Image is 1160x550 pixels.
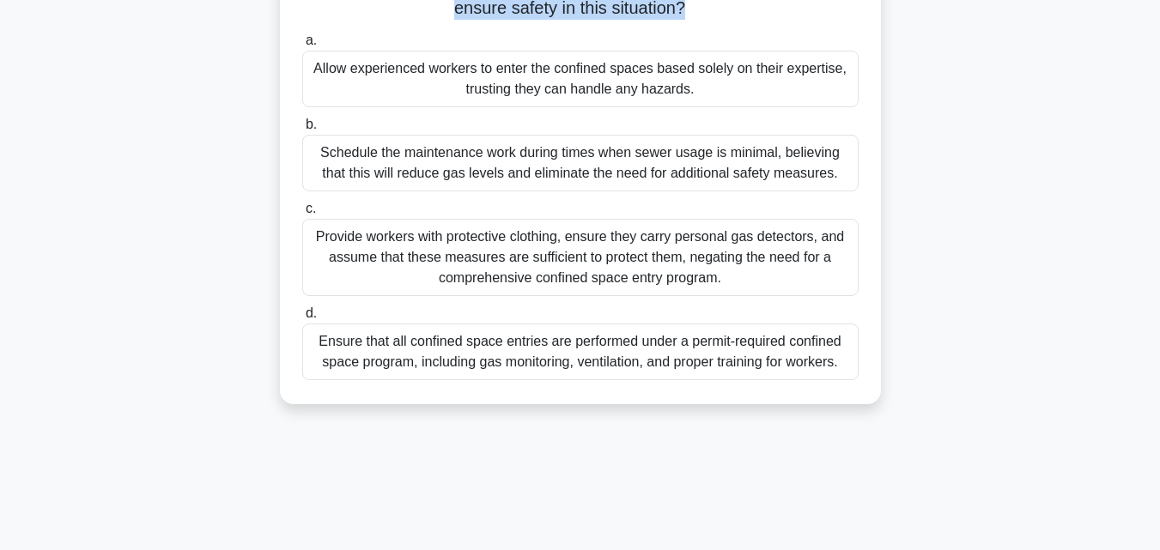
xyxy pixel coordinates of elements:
span: d. [306,305,317,320]
span: a. [306,33,317,47]
span: c. [306,201,316,215]
div: Provide workers with protective clothing, ensure they carry personal gas detectors, and assume th... [302,219,859,296]
span: b. [306,117,317,131]
div: Schedule the maintenance work during times when sewer usage is minimal, believing that this will ... [302,135,859,191]
div: Ensure that all confined space entries are performed under a permit-required confined space progr... [302,323,859,380]
div: Allow experienced workers to enter the confined spaces based solely on their expertise, trusting ... [302,51,859,107]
